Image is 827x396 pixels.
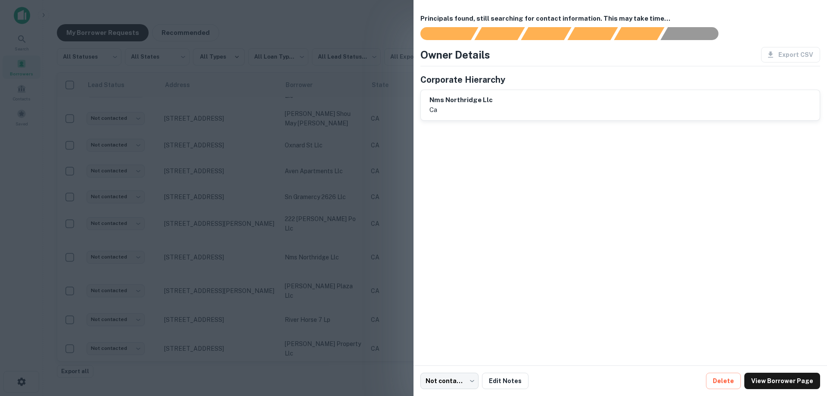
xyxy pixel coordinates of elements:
[420,14,820,24] h6: Principals found, still searching for contact information. This may take time...
[420,373,479,389] div: Not contacted
[429,95,493,105] h6: nms northridge llc
[420,73,505,86] h5: Corporate Hierarchy
[744,373,820,389] a: View Borrower Page
[661,27,729,40] div: AI fulfillment process complete.
[420,47,490,62] h4: Owner Details
[614,27,664,40] div: Principals found, still searching for contact information. This may take time...
[784,327,827,368] iframe: Chat Widget
[482,373,529,389] button: Edit Notes
[410,27,475,40] div: Sending borrower request to AI...
[706,373,741,389] button: Delete
[567,27,618,40] div: Principals found, AI now looking for contact information...
[474,27,525,40] div: Your request is received and processing...
[521,27,571,40] div: Documents found, AI parsing details...
[429,105,493,115] p: ca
